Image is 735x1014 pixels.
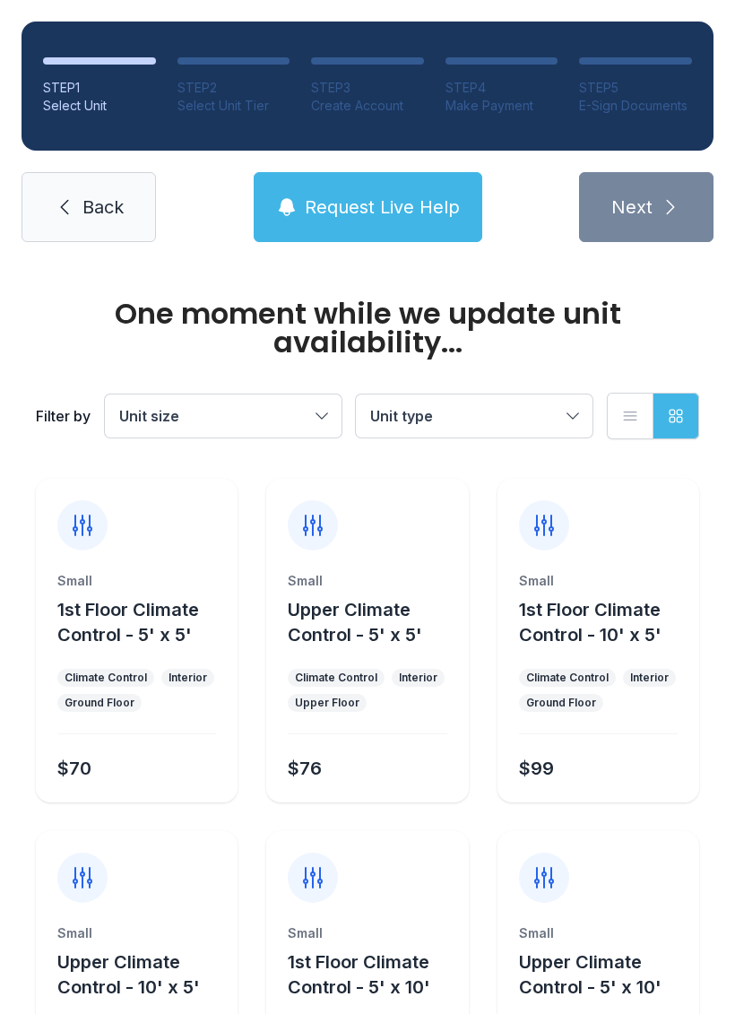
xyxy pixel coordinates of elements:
span: Request Live Help [305,195,460,220]
div: Interior [399,671,437,685]
span: Upper Climate Control - 10' x 5' [57,951,200,998]
button: Unit size [105,394,342,438]
div: Small [288,924,446,942]
div: Ground Floor [65,696,134,710]
div: STEP 2 [177,79,290,97]
div: E-Sign Documents [579,97,692,115]
div: Select Unit Tier [177,97,290,115]
div: $76 [288,756,322,781]
button: Unit type [356,394,592,438]
span: Upper Climate Control - 5' x 5' [288,599,422,646]
div: Climate Control [65,671,147,685]
div: Small [288,572,446,590]
div: Select Unit [43,97,156,115]
div: Filter by [36,405,91,427]
div: Small [57,924,216,942]
div: $70 [57,756,91,781]
div: Small [519,924,678,942]
span: Next [611,195,653,220]
div: Ground Floor [526,696,596,710]
div: STEP 5 [579,79,692,97]
button: 1st Floor Climate Control - 5' x 5' [57,597,230,647]
span: Unit type [370,407,433,425]
button: Upper Climate Control - 10' x 5' [57,949,230,1000]
div: Interior [630,671,669,685]
span: Upper Climate Control - 5' x 10' [519,951,661,998]
div: Climate Control [526,671,609,685]
span: 1st Floor Climate Control - 5' x 5' [57,599,199,646]
div: Small [57,572,216,590]
div: Make Payment [445,97,558,115]
div: Upper Floor [295,696,359,710]
button: 1st Floor Climate Control - 5' x 10' [288,949,461,1000]
span: 1st Floor Climate Control - 10' x 5' [519,599,661,646]
div: Create Account [311,97,424,115]
div: Climate Control [295,671,377,685]
div: Interior [169,671,207,685]
button: 1st Floor Climate Control - 10' x 5' [519,597,692,647]
span: 1st Floor Climate Control - 5' x 10' [288,951,430,998]
div: STEP 3 [311,79,424,97]
div: Small [519,572,678,590]
div: STEP 4 [445,79,558,97]
button: Upper Climate Control - 5' x 5' [288,597,461,647]
span: Unit size [119,407,179,425]
div: One moment while we update unit availability... [36,299,699,357]
span: Back [82,195,124,220]
div: STEP 1 [43,79,156,97]
div: $99 [519,756,554,781]
button: Upper Climate Control - 5' x 10' [519,949,692,1000]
